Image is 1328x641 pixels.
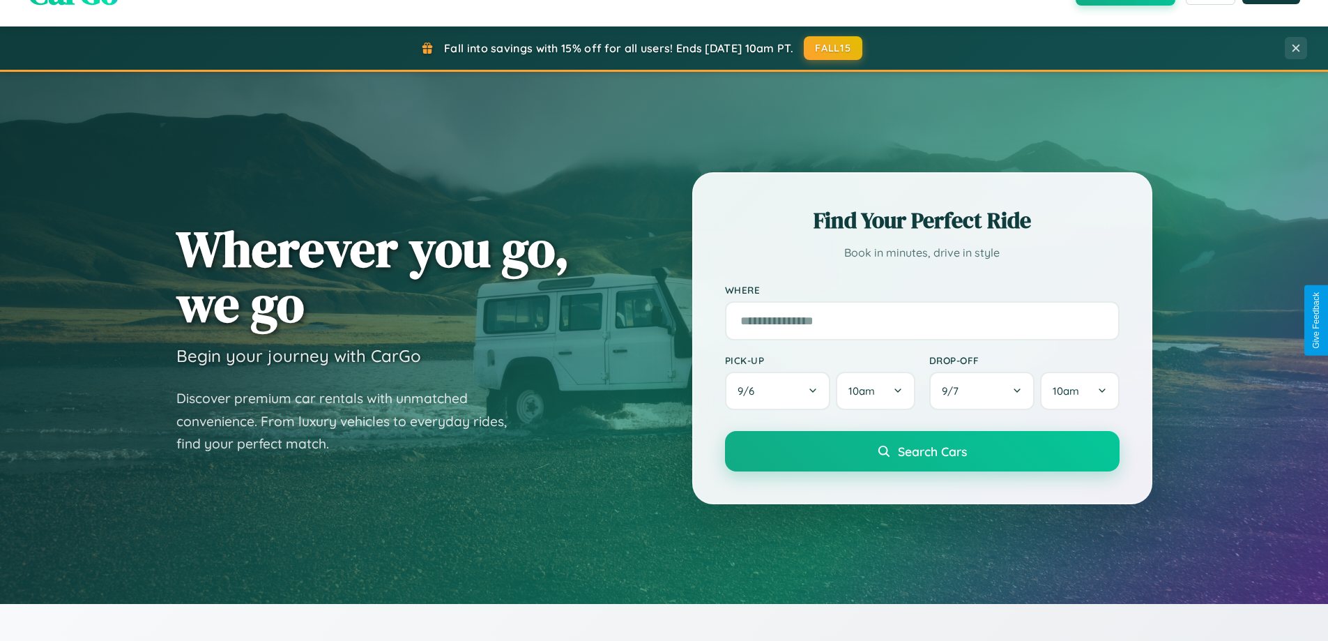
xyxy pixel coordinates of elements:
button: Search Cars [725,431,1120,472]
button: 10am [836,372,915,410]
label: Where [725,284,1120,296]
span: 10am [1053,384,1079,398]
span: 9 / 7 [942,384,966,398]
div: Give Feedback [1311,292,1321,349]
label: Drop-off [929,354,1120,366]
span: 10am [848,384,875,398]
p: Book in minutes, drive in style [725,243,1120,263]
button: 9/7 [929,372,1035,410]
span: 9 / 6 [738,384,761,398]
label: Pick-up [725,354,915,366]
button: FALL15 [804,36,862,60]
h1: Wherever you go, we go [176,221,570,331]
span: Search Cars [898,444,967,459]
h2: Find Your Perfect Ride [725,205,1120,236]
button: 9/6 [725,372,831,410]
span: Fall into savings with 15% off for all users! Ends [DATE] 10am PT. [444,41,793,55]
button: 10am [1040,372,1119,410]
p: Discover premium car rentals with unmatched convenience. From luxury vehicles to everyday rides, ... [176,387,525,455]
h3: Begin your journey with CarGo [176,345,421,366]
